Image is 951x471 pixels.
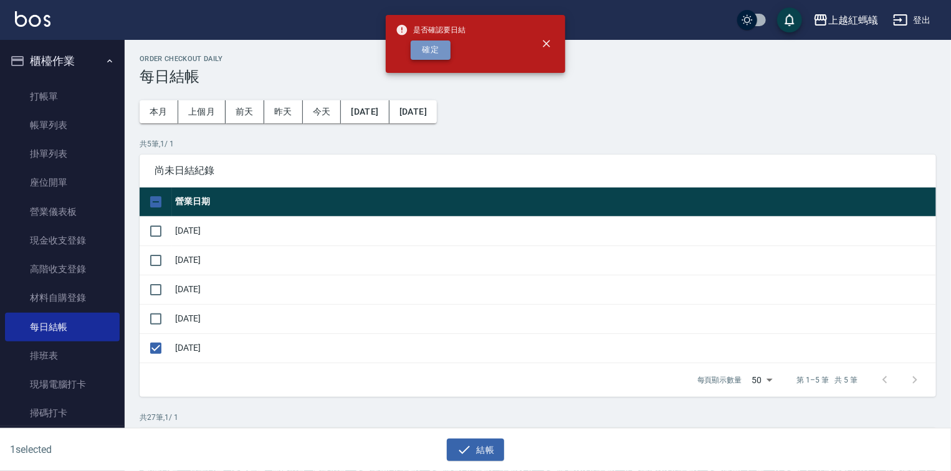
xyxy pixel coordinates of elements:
a: 掃碼打卡 [5,399,120,427]
p: 共 5 筆, 1 / 1 [140,138,936,150]
a: 營業儀表板 [5,197,120,226]
button: 上個月 [178,100,226,123]
a: 打帳單 [5,82,120,111]
button: 昨天 [264,100,303,123]
img: Logo [15,11,50,27]
p: 第 1–5 筆 共 5 筆 [797,374,858,386]
h2: Order checkout daily [140,55,936,63]
a: 現金收支登錄 [5,226,120,255]
td: [DATE] [172,216,936,245]
span: 是否確認要日結 [396,24,466,36]
p: 每頁顯示數量 [697,374,742,386]
td: [DATE] [172,275,936,304]
a: 掛單列表 [5,140,120,168]
h3: 每日結帳 [140,68,936,85]
button: 確定 [411,40,451,60]
button: 前天 [226,100,264,123]
button: 櫃檯作業 [5,45,120,77]
button: [DATE] [389,100,437,123]
th: 營業日期 [172,188,936,217]
td: [DATE] [172,333,936,363]
a: 材料自購登錄 [5,283,120,312]
button: save [777,7,802,32]
span: 尚未日結紀錄 [155,164,921,177]
button: 上越紅螞蟻 [808,7,883,33]
a: 排班表 [5,341,120,370]
button: 今天 [303,100,342,123]
td: [DATE] [172,304,936,333]
div: 上越紅螞蟻 [828,12,878,28]
td: [DATE] [172,245,936,275]
a: 座位開單 [5,168,120,197]
a: 每日結帳 [5,313,120,341]
p: 共 27 筆, 1 / 1 [140,412,936,423]
button: close [533,30,560,57]
button: [DATE] [341,100,389,123]
h6: 1 selected [10,442,236,457]
button: 登出 [888,9,936,32]
a: 帳單列表 [5,111,120,140]
button: 結帳 [447,439,505,462]
div: 50 [747,363,777,397]
a: 現場電腦打卡 [5,370,120,399]
button: 本月 [140,100,178,123]
a: 高階收支登錄 [5,255,120,283]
